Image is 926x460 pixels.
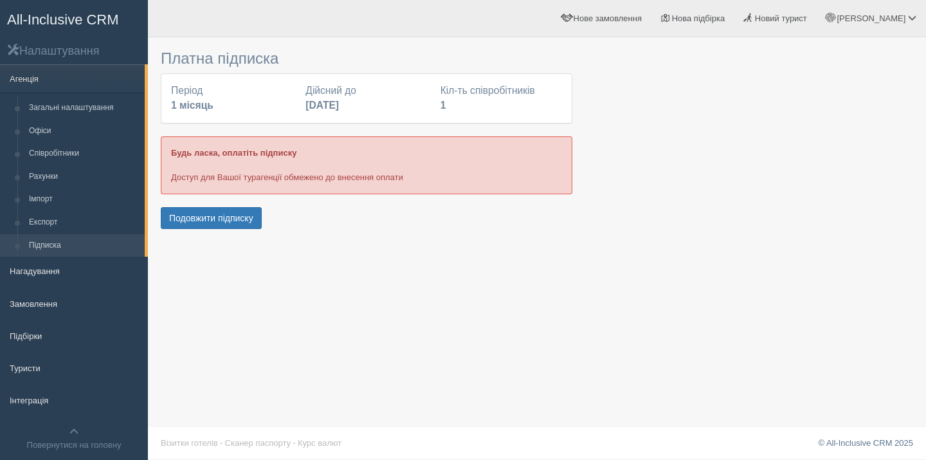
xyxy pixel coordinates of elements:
[574,14,642,23] span: Нове замовлення
[299,84,433,113] div: Дійсний до
[23,211,145,234] a: Експорт
[672,14,725,23] span: Нова підбірка
[298,438,341,448] a: Курс валют
[305,100,339,111] b: [DATE]
[161,136,572,194] div: Доступ для Вашої турагенції обмежено до внесення оплати
[293,438,296,448] span: ·
[165,84,299,113] div: Період
[23,234,145,257] a: Підписка
[220,438,222,448] span: ·
[23,120,145,143] a: Офіси
[171,100,213,111] b: 1 місяць
[23,97,145,120] a: Загальні налаштування
[23,142,145,165] a: Співробітники
[837,14,905,23] span: [PERSON_NAME]
[7,12,119,28] span: All-Inclusive CRM
[755,14,807,23] span: Новий турист
[171,148,296,158] b: Будь ласка, оплатіть підписку
[161,438,218,448] a: Візитки готелів
[440,100,446,111] b: 1
[23,165,145,189] a: Рахунки
[161,207,262,229] button: Подовжити підписку
[434,84,568,113] div: Кіл-ть співробітників
[818,438,913,448] a: © All-Inclusive CRM 2025
[225,438,291,448] a: Сканер паспорту
[1,1,147,36] a: All-Inclusive CRM
[161,50,572,67] h3: Платна підписка
[23,188,145,211] a: Імпорт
